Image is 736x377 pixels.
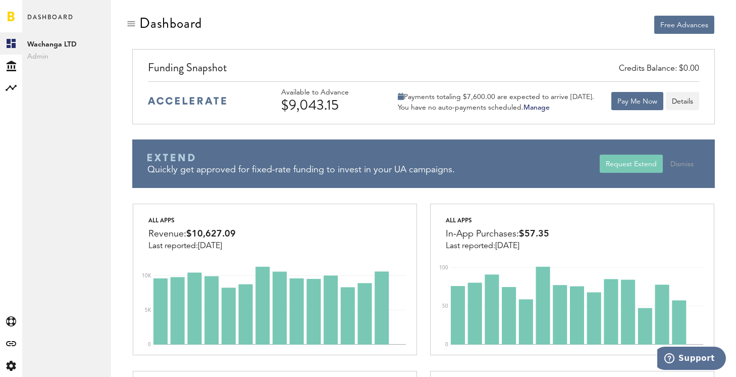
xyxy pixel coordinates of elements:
div: Available to Advance [281,88,377,97]
button: Request Extend [600,155,663,173]
span: $57.35 [519,229,549,239]
div: All apps [148,214,236,226]
span: Admin [27,51,106,63]
div: Revenue: [148,226,236,242]
text: 10K [142,273,151,278]
span: Dashboard [27,11,74,32]
img: Braavo Extend [147,154,195,162]
span: Wachanga LTD [27,38,106,51]
div: Credits Balance: $0.00 [619,63,699,75]
span: $10,627.09 [186,229,236,239]
div: Quickly get approved for fixed-rate funding to invest in your UA campaigns. [147,164,600,176]
div: You have no auto-payments scheduled. [398,103,594,112]
button: Dismiss [664,155,700,173]
a: Manage [523,104,550,111]
text: 100 [439,265,448,270]
text: 0 [148,342,151,347]
div: Dashboard [139,15,202,31]
button: Free Advances [654,16,714,34]
text: 0 [445,342,448,347]
span: [DATE] [495,242,519,250]
button: Pay Me Now [611,92,663,110]
div: All apps [446,214,549,226]
img: accelerate-medium-blue-logo.svg [148,97,226,105]
div: Last reported: [148,242,236,251]
iframe: Opens a widget where you can find more information [657,347,726,372]
text: 50 [442,304,448,309]
span: [DATE] [198,242,222,250]
div: Last reported: [446,242,549,251]
div: In-App Purchases: [446,226,549,242]
div: Funding Snapshot [148,60,699,81]
button: Details [666,92,699,110]
text: 5K [145,308,151,313]
div: Payments totaling $7,600.00 are expected to arrive [DATE]. [398,92,594,102]
div: $9,043.15 [281,97,377,113]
